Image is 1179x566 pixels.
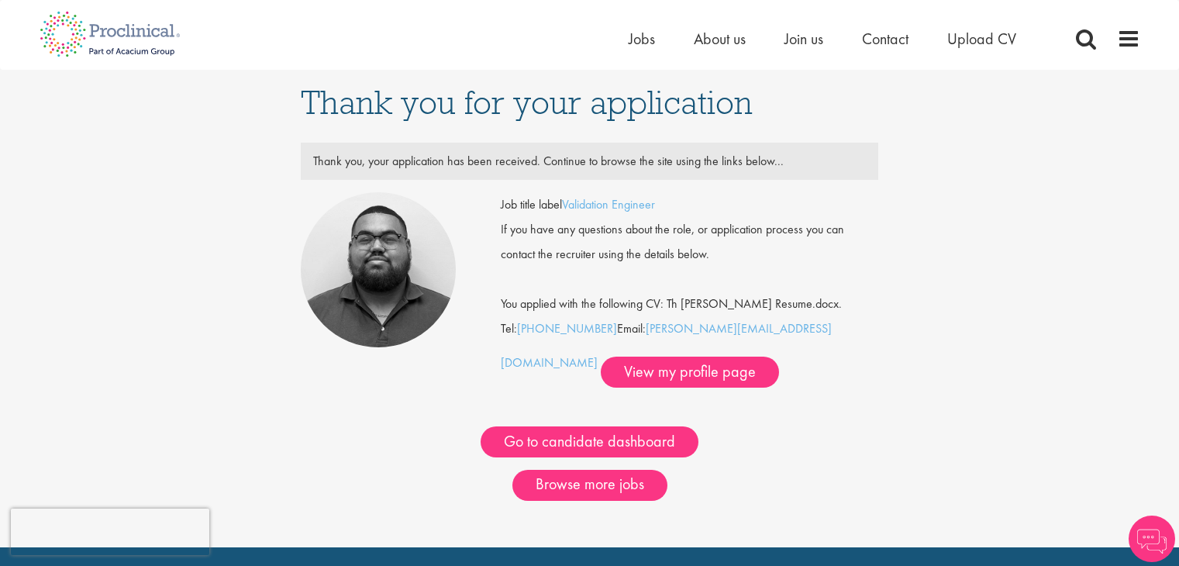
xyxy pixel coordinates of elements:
a: Join us [784,29,823,49]
div: If you have any questions about the role, or application process you can contact the recruiter us... [489,217,890,267]
a: View my profile page [601,357,779,388]
span: Thank you for your application [301,81,753,123]
a: Validation Engineer [562,196,655,212]
img: Chatbot [1129,516,1175,562]
a: About us [694,29,746,49]
a: Go to candidate dashboard [481,426,698,457]
div: Job title label [489,192,890,217]
a: [PERSON_NAME][EMAIL_ADDRESS][DOMAIN_NAME] [501,320,832,371]
img: Ashley Bennett [301,192,456,347]
iframe: reCAPTCHA [11,509,209,555]
a: Jobs [629,29,655,49]
a: Upload CV [947,29,1016,49]
div: You applied with the following CV: Th [PERSON_NAME] Resume.docx. [489,267,890,316]
a: Contact [862,29,908,49]
div: Thank you, your application has been received. Continue to browse the site using the links below... [302,149,878,174]
a: [PHONE_NUMBER] [517,320,617,336]
div: Tel: Email: [501,192,878,388]
a: Browse more jobs [512,470,667,501]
